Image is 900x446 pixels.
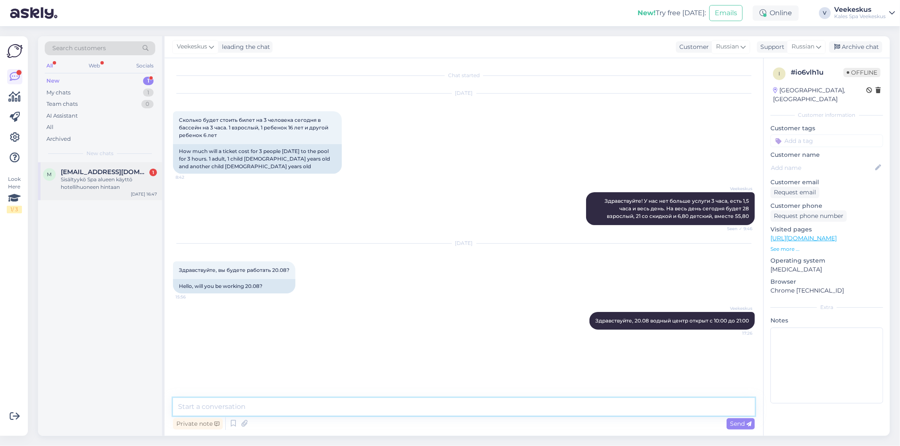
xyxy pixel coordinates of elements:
[46,89,70,97] div: My chats
[778,70,780,77] span: i
[770,234,837,242] a: [URL][DOMAIN_NAME]
[61,176,157,191] div: Sisältyykö Spa alueen käyttö hotellihuoneen hintaan
[149,169,157,176] div: 1
[819,7,831,19] div: V
[716,42,739,51] span: Russian
[843,68,881,77] span: Offline
[829,41,882,53] div: Archive chat
[721,305,752,312] span: Veekeskus
[52,44,106,53] span: Search customers
[135,60,155,71] div: Socials
[638,8,706,18] div: Try free [DATE]:
[61,168,149,176] span: markku.taipale1@gmail.com
[834,6,895,20] a: VeekeskusKales Spa Veekeskus
[179,117,330,138] span: Сколько будет стоить билет на 3 человека сегодня в бассейн на 3 часа. 1 взрослый, 1 ребенок 16 ле...
[770,256,883,265] p: Operating system
[173,72,755,79] div: Chat started
[219,43,270,51] div: leading the chat
[721,185,752,192] span: Veekeskus
[46,77,59,85] div: New
[173,418,223,430] div: Private note
[47,171,52,177] span: m
[771,163,873,172] input: Add name
[770,245,883,253] p: See more ...
[834,13,886,20] div: Kales Spa Veekeskus
[46,123,54,132] div: All
[176,294,207,300] span: 15:56
[46,112,78,120] div: AI Assistant
[770,210,847,222] div: Request phone number
[709,5,743,21] button: Emails
[45,60,54,71] div: All
[791,67,843,78] div: # io6vlh1u
[770,202,883,210] p: Customer phone
[7,43,23,59] img: Askly Logo
[770,316,883,325] p: Notes
[173,89,755,97] div: [DATE]
[143,77,154,85] div: 1
[770,225,883,234] p: Visited pages
[721,330,752,336] span: 17:26
[173,144,342,174] div: How much will a ticket cost for 3 people [DATE] to the pool for 3 hours. 1 adult, 1 child [DEMOGR...
[595,317,749,324] span: Здравствуйте, 20.08 водный центр открыт с 10:00 до 21:00
[770,265,883,274] p: [MEDICAL_DATA]
[753,5,799,21] div: Online
[770,187,819,198] div: Request email
[770,304,883,311] div: Extra
[143,89,154,97] div: 1
[638,9,656,17] b: New!
[173,239,755,247] div: [DATE]
[176,174,207,180] span: 8:42
[834,6,886,13] div: Veekeskus
[792,42,814,51] span: Russian
[177,42,207,51] span: Veekeskus
[770,178,883,187] p: Customer email
[730,420,751,427] span: Send
[721,226,752,232] span: Seen ✓ 9:46
[179,267,289,273] span: Здравствуйте, вы будете работать 20.08?
[7,175,22,213] div: Look Here
[773,86,866,104] div: [GEOGRAPHIC_DATA], [GEOGRAPHIC_DATA]
[131,191,157,197] div: [DATE] 16:47
[87,60,102,71] div: Web
[770,111,883,119] div: Customer information
[770,286,883,295] p: Chrome [TECHNICAL_ID]
[770,134,883,147] input: Add a tag
[770,150,883,159] p: Customer name
[676,43,709,51] div: Customer
[770,124,883,133] p: Customer tags
[770,277,883,286] p: Browser
[46,100,78,108] div: Team chats
[46,135,71,143] div: Archived
[605,198,750,219] span: Здравствуйте! У нас нет больше услуги 3 часа, есть 1,5 часа и весь день. На весь день сегодня буд...
[173,279,295,293] div: Hello, will you be working 20.08?
[7,206,22,213] div: 1 / 3
[757,43,784,51] div: Support
[141,100,154,108] div: 0
[86,150,114,157] span: New chats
